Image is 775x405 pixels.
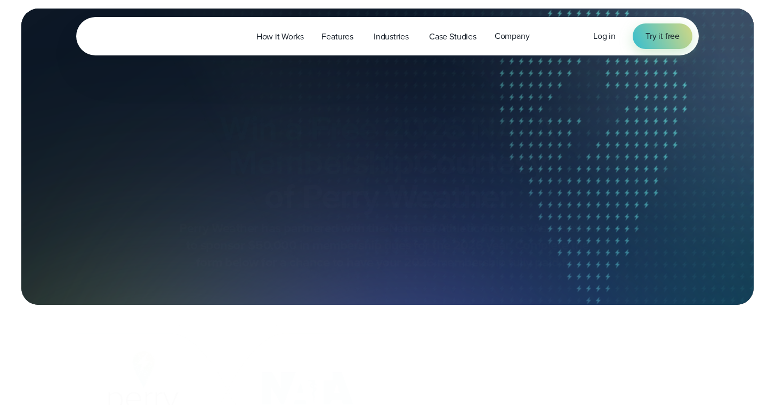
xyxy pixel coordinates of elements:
[247,26,313,47] a: How it Works
[593,30,616,42] span: Log in
[593,30,616,43] a: Log in
[420,26,486,47] a: Case Studies
[645,30,680,43] span: Try it free
[256,30,304,43] span: How it Works
[495,30,530,43] span: Company
[374,30,409,43] span: Industries
[429,30,477,43] span: Case Studies
[321,30,353,43] span: Features
[633,23,692,49] a: Try it free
